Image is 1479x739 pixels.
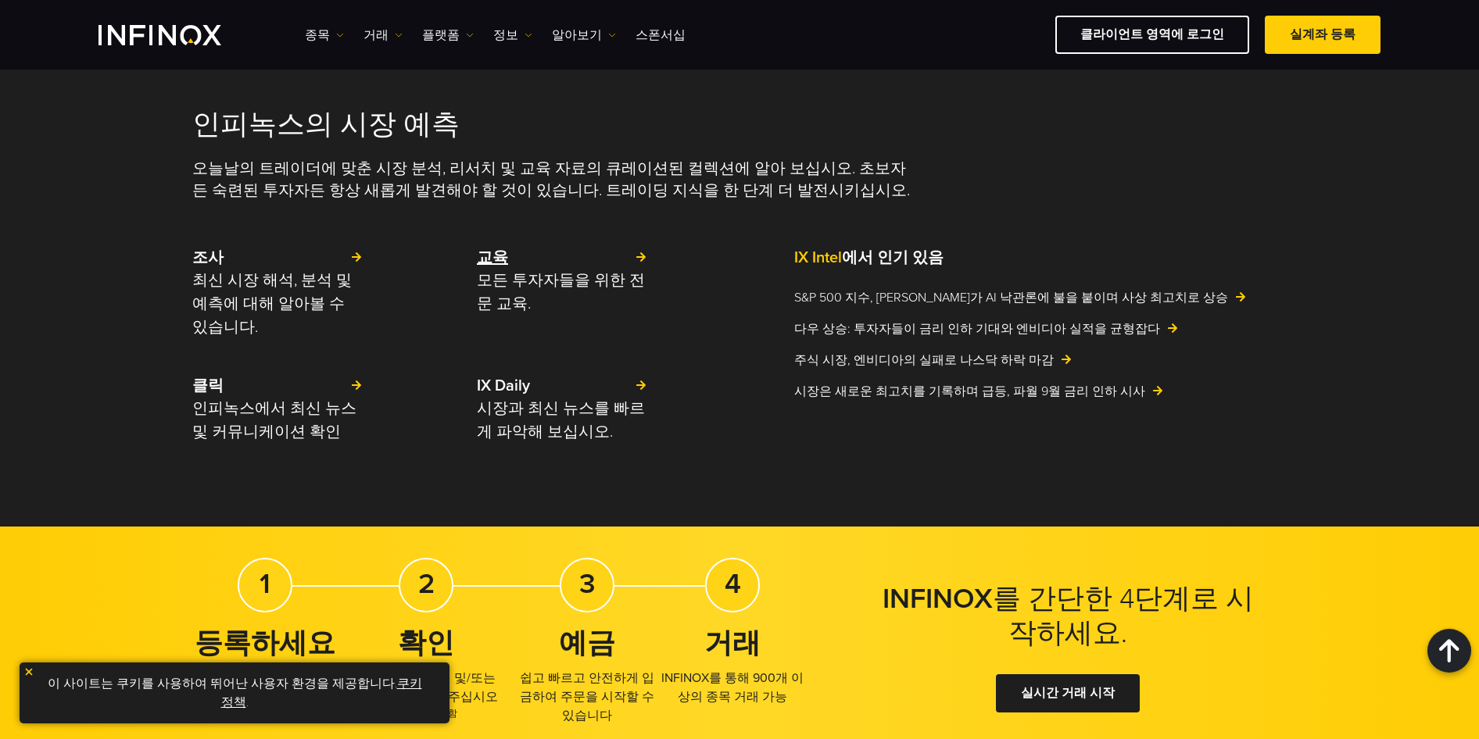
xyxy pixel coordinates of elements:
[660,669,805,706] p: INFINOX를 통해 900개 이상의 종목 거래 가능
[794,321,1177,337] a: 다우 상승: 투자자들이 금리 인하 기대와 엔비디아 실적을 균형잡다
[422,26,474,45] a: 플랫폼
[418,567,435,601] strong: 2
[192,247,363,339] a: 조사 최신 시장 해석, 분석 및 예측에 대해 알아볼 수 있습니다.
[514,669,660,725] p: 쉽고 빠르고 안전하게 입금하여 주문을 시작할 수 있습니다
[305,26,344,45] a: 종목
[493,26,532,45] a: 정보
[477,247,648,316] a: 교육 모든 투자자들을 위한 전문 교육.
[794,248,944,267] strong: 에서 인기 있음
[195,627,335,660] strong: 등록하세요
[794,352,1071,368] a: 주식 시장, 엔비디아의 실패로 나스닥 하락 마감
[192,377,224,395] strong: 클릭
[794,248,842,267] span: IX Intel
[477,377,530,395] strong: IX Daily
[794,290,1245,305] a: S&P 500 지수, [PERSON_NAME]가 AI 낙관론에 불을 붙이며 사상 최고치로 상승
[192,269,363,339] p: 최신 시장 해석, 분석 및 예측에 대해 알아볼 수 있습니다.
[477,248,508,267] strong: 교육
[23,666,34,677] img: yellow close icon
[725,567,741,601] strong: 4
[704,627,761,660] strong: 거래
[260,567,270,601] strong: 1
[579,567,596,601] strong: 3
[996,674,1140,712] a: 실시간 거래 시작
[477,269,648,316] p: 모든 투자자들을 위한 전문 교육.
[192,248,224,267] strong: 조사
[192,397,363,444] p: 인피녹스에서 최신 뉴스 및 커뮤니케이션 확인
[27,670,442,716] p: 이 사이트는 쿠키를 사용하여 뛰어난 사용자 환경을 제공합니다. .
[363,26,403,45] a: 거래
[636,26,686,45] a: 스폰서십
[477,397,648,444] p: 시장과 최신 뉴스를 빠르게 파악해 보십시오.
[98,25,258,45] a: INFINOX Logo
[872,582,1263,651] h2: 를 간단한 4단계로 시작하세요.
[477,375,648,444] a: IX Daily 시장과 최신 뉴스를 빠르게 파악해 보십시오.
[398,627,454,660] strong: 확인
[192,375,363,444] a: 클릭 인피녹스에서 최신 뉴스 및 커뮤니케이션 확인
[883,582,993,616] strong: INFINOX
[1055,16,1249,54] a: 클라이언트 영역에 로그인
[794,384,1162,399] a: 시장은 새로운 최고치를 기록하며 급등, 파월 9월 금리 인하 시사
[559,627,615,660] strong: 예금
[192,108,1287,142] h2: 인피녹스의 시장 예측
[192,158,914,202] p: 오늘날의 트레이더에 맞춘 시장 분석, 리서치 및 교육 자료의 큐레이션된 컬렉션에 알아 보십시오. 초보자든 숙련된 투자자든 항상 새롭게 발견해야 할 것이 있습니다. 트레이딩 지...
[1265,16,1381,54] a: 실계좌 등록
[552,26,616,45] a: 알아보기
